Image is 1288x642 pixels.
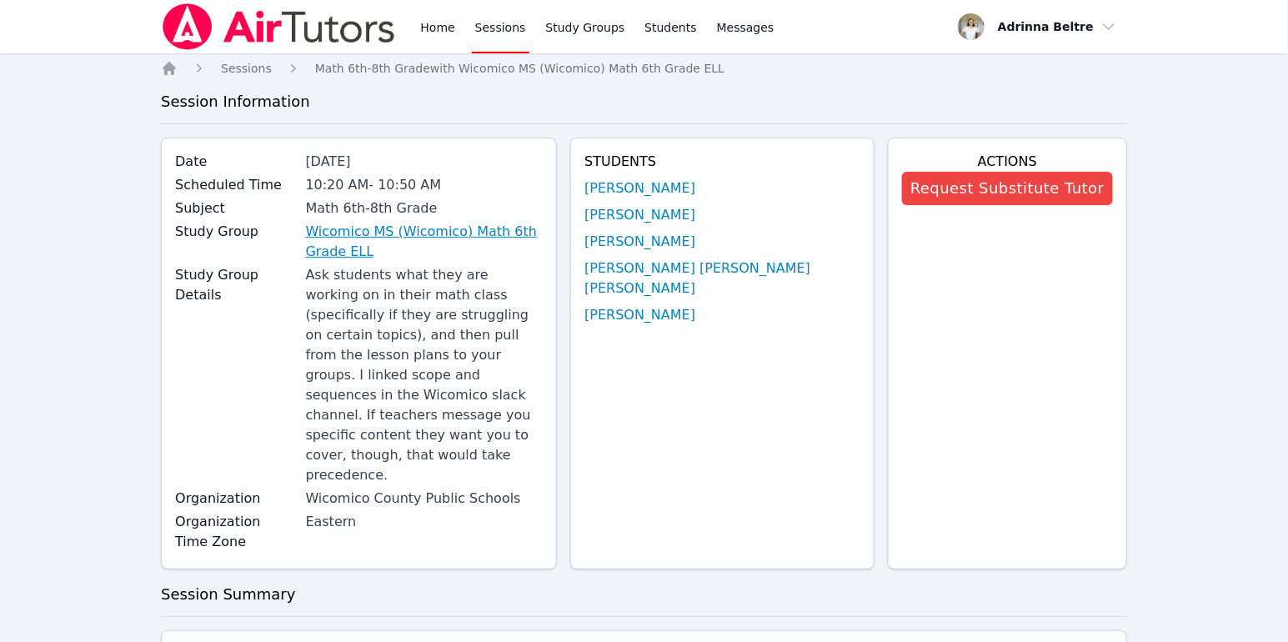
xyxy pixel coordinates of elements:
[584,305,695,325] a: [PERSON_NAME]
[584,205,695,225] a: [PERSON_NAME]
[175,489,295,509] label: Organization
[717,19,774,36] span: Messages
[306,175,544,195] div: 10:20 AM - 10:50 AM
[584,232,695,252] a: [PERSON_NAME]
[175,265,295,305] label: Study Group Details
[315,62,724,75] span: Math 6th-8th Grade with Wicomico MS (Wicomico) Math 6th Grade ELL
[161,90,1127,113] h3: Session Information
[161,3,397,50] img: Air Tutors
[306,489,544,509] div: Wicomico County Public Schools
[306,512,544,532] div: Eastern
[306,265,544,485] div: Ask students what they are working on in their math class (specifically if they are struggling on...
[161,583,1127,606] h3: Session Summary
[584,178,695,198] a: [PERSON_NAME]
[175,175,295,195] label: Scheduled Time
[902,152,1113,172] h4: Actions
[161,60,1127,77] nav: Breadcrumb
[175,222,295,242] label: Study Group
[306,152,544,172] div: [DATE]
[315,60,724,77] a: Math 6th-8th Gradewith Wicomico MS (Wicomico) Math 6th Grade ELL
[306,222,544,262] a: Wicomico MS (Wicomico) Math 6th Grade ELL
[306,198,544,218] div: Math 6th-8th Grade
[175,152,295,172] label: Date
[175,198,295,218] label: Subject
[902,172,1113,205] button: Request Substitute Tutor
[584,258,860,298] a: [PERSON_NAME] [PERSON_NAME] [PERSON_NAME]
[584,152,860,172] h4: Students
[221,60,272,77] a: Sessions
[175,512,295,552] label: Organization Time Zone
[221,62,272,75] span: Sessions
